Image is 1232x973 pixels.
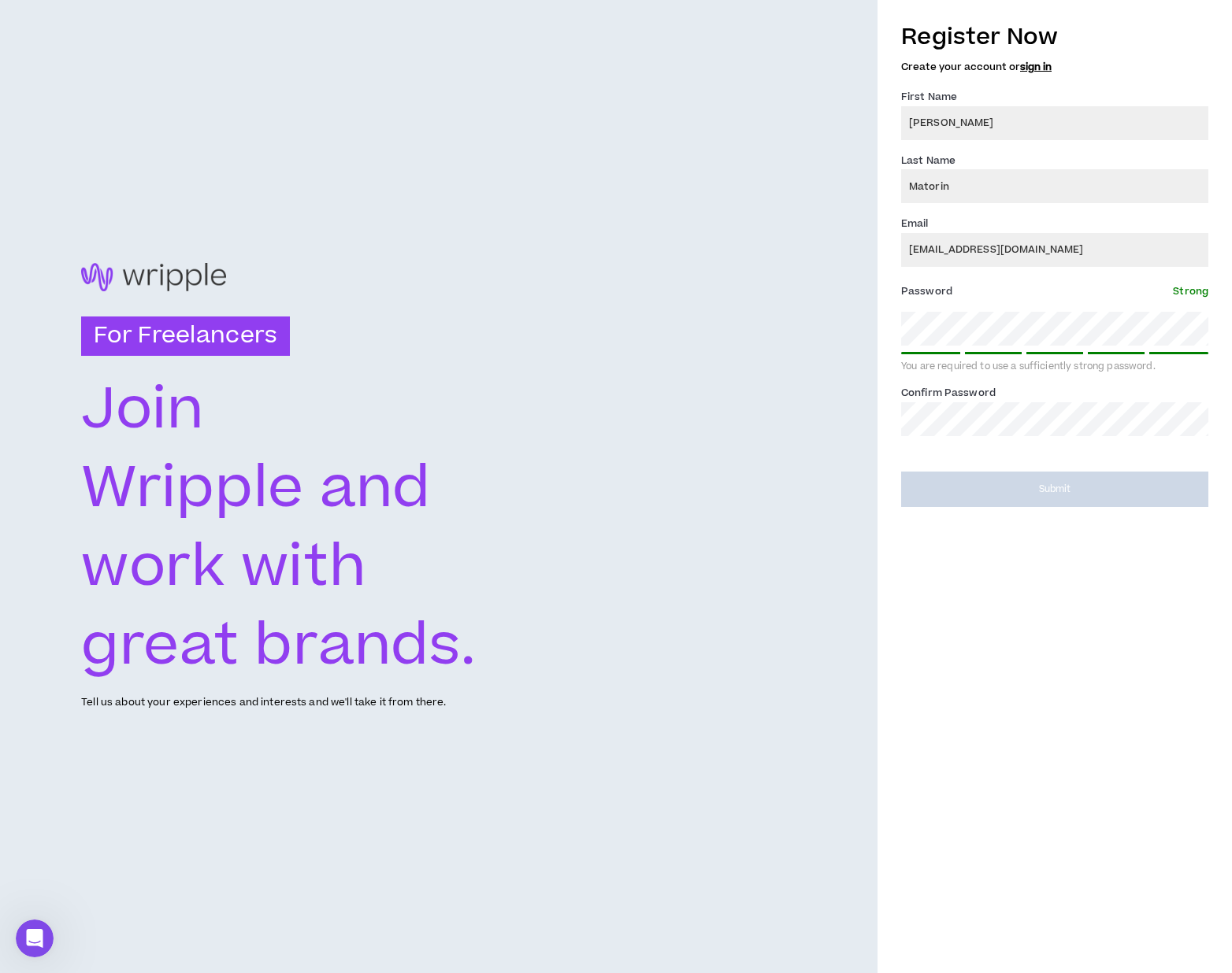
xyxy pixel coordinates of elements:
[81,527,366,609] text: work with
[901,84,957,109] label: First Name
[901,148,956,173] label: Last Name
[81,369,204,451] text: Join
[16,919,54,957] iframe: Intercom live chat
[81,448,431,530] text: Wripple and
[901,233,1208,267] input: Enter Email
[901,106,1208,140] input: First name
[81,605,475,687] text: great brands.
[901,61,1208,72] h5: Create your account or
[901,169,1208,203] input: Last name
[901,284,952,298] span: Password
[901,380,996,405] label: Confirm Password
[901,361,1208,373] div: You are required to use a sufficiently strong password.
[81,695,446,710] p: Tell us about your experiences and interests and we'll take it from there.
[1173,284,1208,298] span: Strong
[901,20,1208,54] h3: Register Now
[901,211,929,236] label: Email
[901,472,1208,507] button: Submit
[81,316,290,356] h3: For Freelancers
[1020,60,1052,74] a: sign in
